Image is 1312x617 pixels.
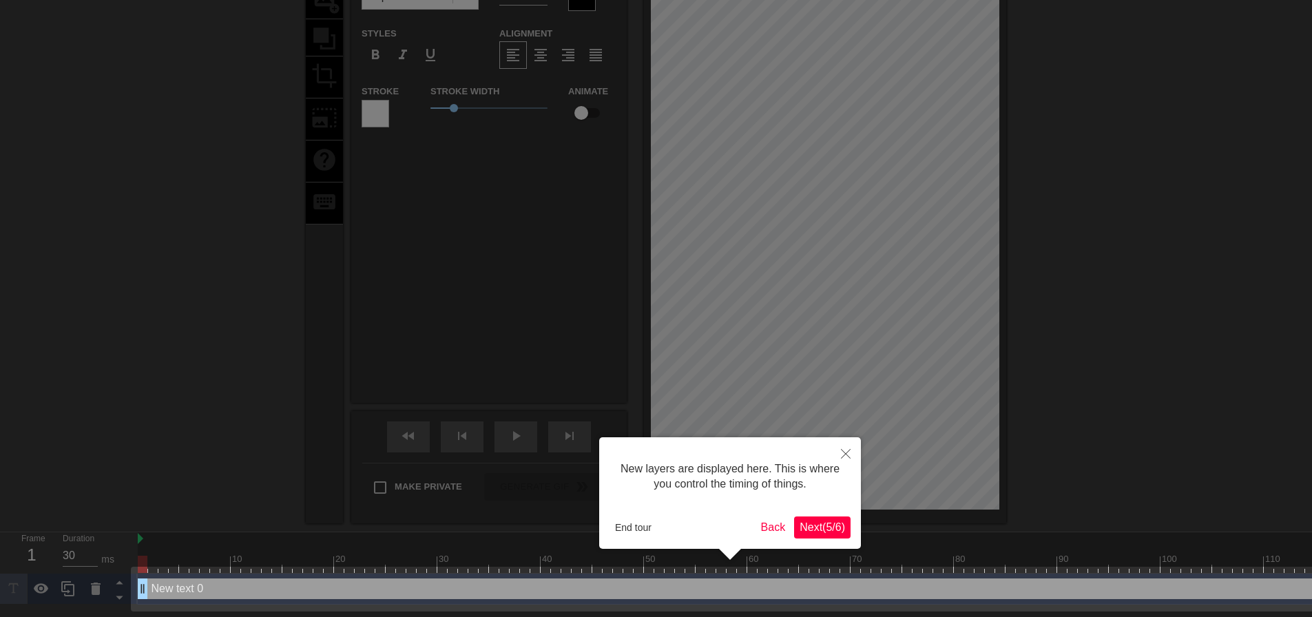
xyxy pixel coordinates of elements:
[794,516,851,538] button: Next
[756,516,791,538] button: Back
[610,517,657,538] button: End tour
[831,437,861,469] button: Close
[610,448,851,506] div: New layers are displayed here. This is where you control the timing of things.
[800,521,845,533] span: Next ( 5 / 6 )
